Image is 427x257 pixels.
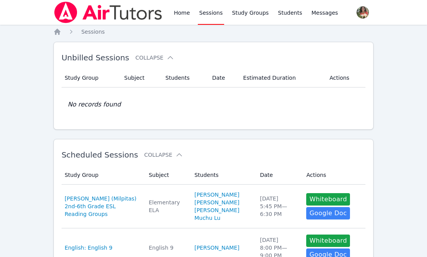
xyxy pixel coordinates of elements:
[81,29,105,35] span: Sessions
[194,244,239,252] a: [PERSON_NAME]
[194,191,239,199] a: [PERSON_NAME]
[62,166,144,185] th: Study Group
[207,69,238,87] th: Date
[190,166,255,185] th: Students
[62,87,365,122] td: No records found
[194,214,220,222] a: Muchu Lu
[65,195,139,218] a: [PERSON_NAME] (Milpitas) 2nd-6th Grade ESL Reading Groups
[120,69,161,87] th: Subject
[302,166,365,185] th: Actions
[144,151,183,159] button: Collapse
[325,69,365,87] th: Actions
[238,69,325,87] th: Estimated Duration
[135,54,174,62] button: Collapse
[149,244,185,252] div: English 9
[149,199,185,214] div: Elementary ELA
[194,199,239,206] a: [PERSON_NAME]
[306,207,350,219] a: Google Doc
[312,9,338,17] span: Messages
[65,244,113,252] a: English: English 9
[62,185,365,228] tr: [PERSON_NAME] (Milpitas) 2nd-6th Grade ESL Reading GroupsElementary ELA[PERSON_NAME][PERSON_NAME]...
[62,150,138,159] span: Scheduled Sessions
[194,206,239,214] a: [PERSON_NAME]
[144,166,190,185] th: Subject
[53,28,374,36] nav: Breadcrumb
[306,193,350,206] button: Whiteboard
[260,195,297,218] div: [DATE] 5:45 PM — 6:30 PM
[81,28,105,36] a: Sessions
[53,2,163,23] img: Air Tutors
[255,166,302,185] th: Date
[306,235,350,247] button: Whiteboard
[161,69,207,87] th: Students
[62,69,120,87] th: Study Group
[62,53,129,62] span: Unbilled Sessions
